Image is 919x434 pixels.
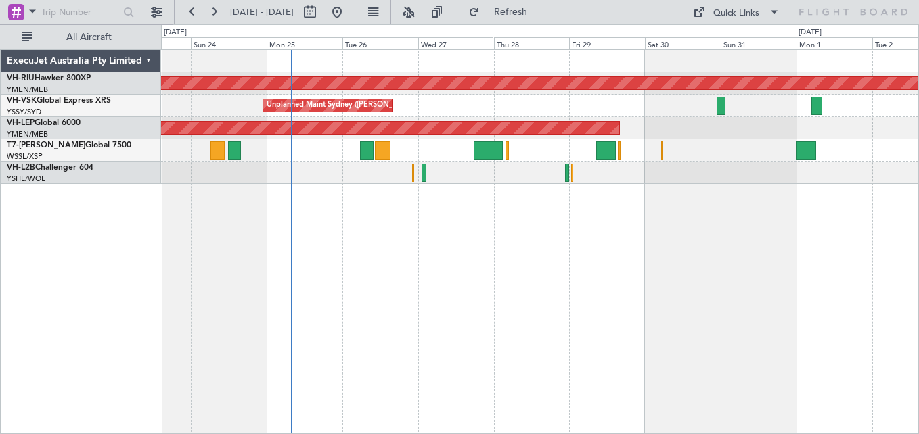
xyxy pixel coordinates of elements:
span: VH-L2B [7,164,35,172]
div: Sun 24 [191,37,267,49]
span: [DATE] - [DATE] [230,6,294,18]
span: VH-VSK [7,97,37,105]
a: YMEN/MEB [7,85,48,95]
button: All Aircraft [15,26,147,48]
a: YSHL/WOL [7,174,45,184]
span: All Aircraft [35,32,143,42]
a: YMEN/MEB [7,129,48,139]
div: Tue 26 [342,37,418,49]
a: T7-[PERSON_NAME]Global 7500 [7,141,131,149]
input: Trip Number [41,2,119,22]
div: [DATE] [799,27,822,39]
button: Quick Links [686,1,786,23]
div: Quick Links [713,7,759,20]
a: VH-RIUHawker 800XP [7,74,91,82]
div: [DATE] [164,27,187,39]
a: YSSY/SYD [7,107,41,117]
div: Mon 25 [267,37,342,49]
div: Thu 28 [494,37,570,49]
div: Fri 29 [569,37,645,49]
a: VH-LEPGlobal 6000 [7,119,81,127]
span: VH-LEP [7,119,35,127]
a: VH-VSKGlobal Express XRS [7,97,111,105]
span: T7-[PERSON_NAME] [7,141,85,149]
div: Wed 27 [418,37,494,49]
a: VH-L2BChallenger 604 [7,164,93,172]
div: Sun 31 [721,37,797,49]
div: Mon 1 [797,37,872,49]
a: WSSL/XSP [7,151,43,162]
span: VH-RIU [7,74,35,82]
div: Sat 30 [645,37,721,49]
div: Unplanned Maint Sydney ([PERSON_NAME] Intl) [267,95,433,116]
span: Refresh [483,7,539,17]
button: Refresh [462,1,543,23]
